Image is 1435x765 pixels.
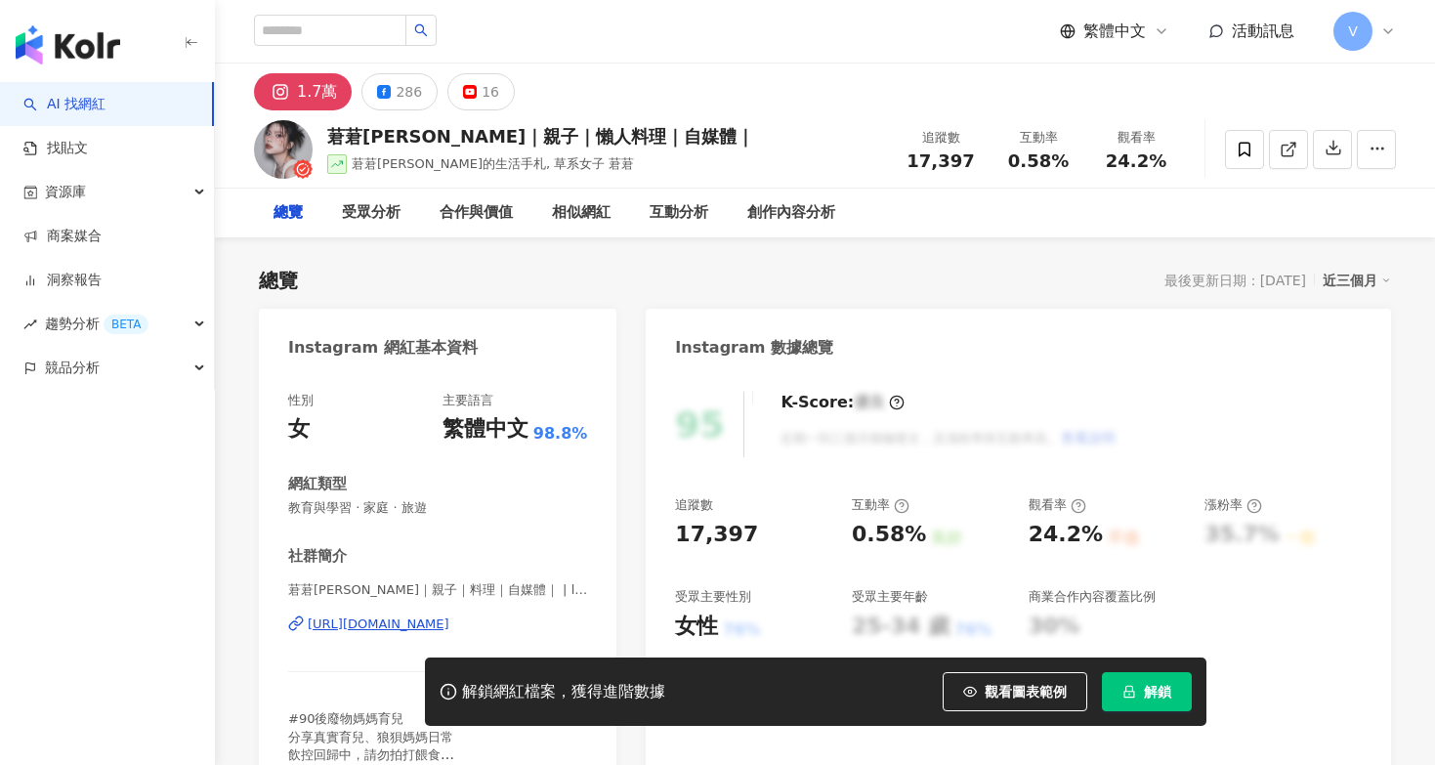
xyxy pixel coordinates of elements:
span: V [1348,21,1358,42]
span: 解鎖 [1144,684,1171,700]
button: 觀看圖表範例 [943,672,1087,711]
button: 1.7萬 [254,73,352,110]
div: 近三個月 [1323,268,1391,293]
div: 1.7萬 [297,78,337,106]
div: 互動分析 [650,201,708,225]
div: 創作內容分析 [747,201,835,225]
div: 受眾主要年齡 [852,588,928,606]
div: 漲粉率 [1204,496,1262,514]
span: 0.58% [1008,151,1069,171]
span: 活動訊息 [1232,21,1294,40]
span: search [414,23,428,37]
div: K-Score : [781,392,905,413]
div: Instagram 網紅基本資料 [288,337,478,359]
span: 教育與學習 · 家庭 · 旅遊 [288,499,587,517]
div: 合作與價值 [440,201,513,225]
div: 24.2% [1029,520,1103,550]
img: KOL Avatar [254,120,313,179]
div: 追蹤數 [675,496,713,514]
div: 女性 [675,612,718,642]
div: 0.58% [852,520,926,550]
a: 商案媒合 [23,227,102,246]
div: 商業合作內容覆蓋比例 [1029,588,1156,606]
a: 找貼文 [23,139,88,158]
img: logo [16,25,120,64]
div: 主要語言 [443,392,493,409]
div: BETA [104,315,148,334]
div: 觀看率 [1099,128,1173,148]
a: searchAI 找網紅 [23,95,106,114]
button: 286 [361,73,438,110]
div: Instagram 數據總覽 [675,337,833,359]
a: 洞察報告 [23,271,102,290]
span: 資源庫 [45,170,86,214]
div: 最後更新日期：[DATE] [1164,273,1306,288]
div: 總覽 [259,267,298,294]
div: 社群簡介 [288,546,347,567]
span: 趨勢分析 [45,302,148,346]
div: 互動率 [1001,128,1076,148]
div: 解鎖網紅檔案，獲得進階數據 [462,682,665,702]
div: 女 [288,414,310,445]
div: 受眾分析 [342,201,401,225]
button: 解鎖 [1102,672,1192,711]
span: 競品分析 [45,346,100,390]
span: 24.2% [1106,151,1166,171]
span: 繁體中文 [1083,21,1146,42]
a: [URL][DOMAIN_NAME] [288,616,587,633]
div: 互動率 [852,496,909,514]
div: 網紅類型 [288,474,347,494]
div: 相似網紅 [552,201,611,225]
div: 追蹤數 [904,128,978,148]
span: 17,397 [907,150,974,171]
div: 觀看率 [1029,496,1086,514]
span: 莙莙[PERSON_NAME]｜親子｜料理｜自媒體｜ | lin_w0506 [288,581,587,599]
div: 莙莙[PERSON_NAME]｜親子｜懶人料理｜自媒體｜ [327,124,754,149]
span: 98.8% [533,423,588,445]
div: 繁體中文 [443,414,528,445]
span: 莙莙[PERSON_NAME]的生活手札, 草系女子 莙莙 [352,156,634,171]
div: 受眾主要性別 [675,588,751,606]
div: 性別 [288,392,314,409]
div: 286 [396,78,422,106]
button: 16 [447,73,515,110]
div: 總覽 [274,201,303,225]
span: rise [23,318,37,331]
div: [URL][DOMAIN_NAME] [308,616,449,633]
div: 17,397 [675,520,758,550]
span: lock [1122,685,1136,699]
span: 觀看圖表範例 [985,684,1067,700]
div: 16 [482,78,499,106]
